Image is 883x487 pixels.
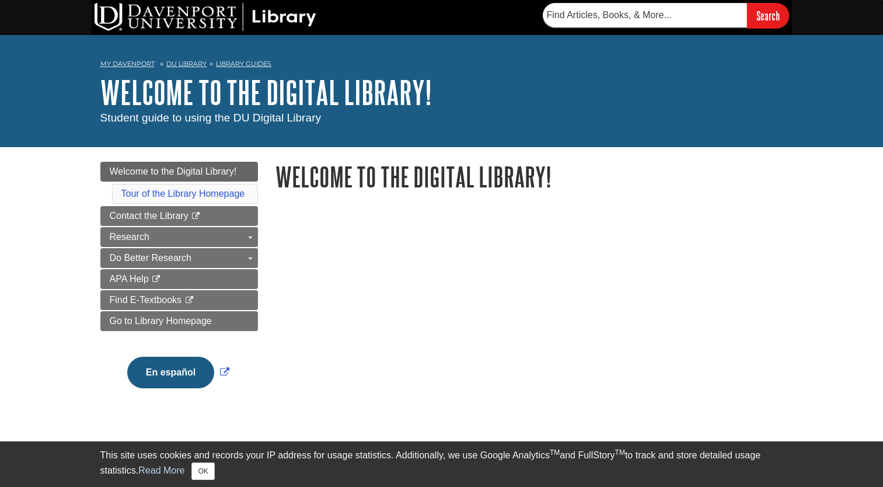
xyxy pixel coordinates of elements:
[100,311,258,331] a: Go to Library Homepage
[110,211,189,221] span: Contact the Library
[543,3,747,27] input: Find Articles, Books, & More...
[121,189,245,199] a: Tour of the Library Homepage
[110,253,192,263] span: Do Better Research
[127,357,214,388] button: En español
[100,227,258,247] a: Research
[138,465,184,475] a: Read More
[100,269,258,289] a: APA Help
[100,112,322,124] span: Student guide to using the DU Digital Library
[184,297,194,304] i: This link opens in a new window
[110,295,182,305] span: Find E-Textbooks
[615,448,625,457] sup: TM
[747,3,789,28] input: Search
[95,3,316,31] img: DU Library
[191,213,201,220] i: This link opens in a new window
[543,3,789,28] form: Searches DU Library's articles, books, and more
[166,60,207,68] a: DU Library
[110,232,149,242] span: Research
[275,162,783,192] h1: Welcome to the Digital Library!
[100,162,258,408] div: Guide Page Menu
[151,276,161,283] i: This link opens in a new window
[100,448,783,480] div: This site uses cookies and records your IP address for usage statistics. Additionally, we use Goo...
[100,290,258,310] a: Find E-Textbooks
[110,274,149,284] span: APA Help
[100,74,432,110] a: Welcome to the Digital Library!
[100,206,258,226] a: Contact the Library
[100,59,155,69] a: My Davenport
[550,448,560,457] sup: TM
[216,60,271,68] a: Library Guides
[100,56,783,75] nav: breadcrumb
[110,316,212,326] span: Go to Library Homepage
[110,166,237,176] span: Welcome to the Digital Library!
[100,248,258,268] a: Do Better Research
[124,367,232,377] a: Link opens in new window
[191,462,214,480] button: Close
[100,162,258,182] a: Welcome to the Digital Library!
